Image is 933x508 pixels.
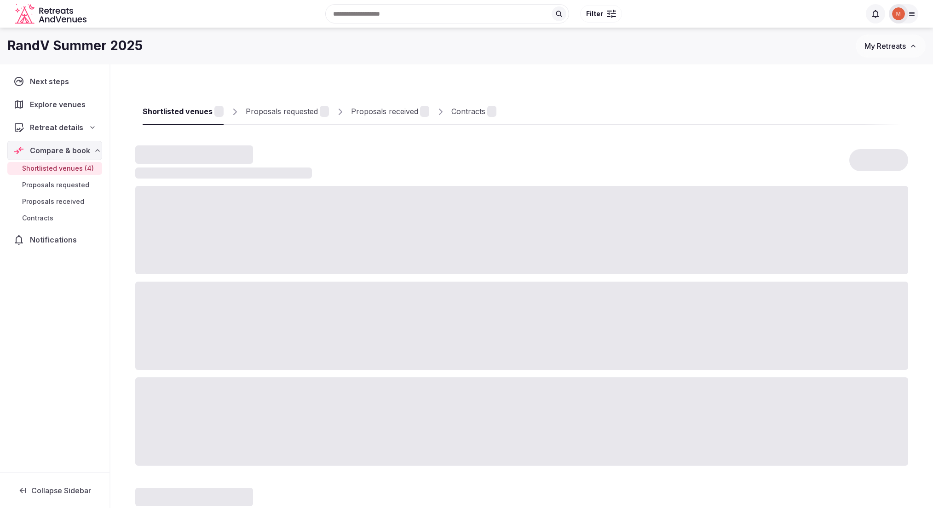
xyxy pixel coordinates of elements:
span: Next steps [30,76,73,87]
div: Proposals received [351,106,418,117]
a: Proposals received [7,195,102,208]
a: Shortlisted venues (4) [7,162,102,175]
button: My Retreats [856,35,926,58]
span: Compare & book [30,145,90,156]
button: Collapse Sidebar [7,480,102,501]
span: Contracts [22,214,53,223]
a: Visit the homepage [15,4,88,24]
div: Proposals requested [246,106,318,117]
div: Contracts [451,106,485,117]
a: Proposals requested [7,179,102,191]
a: Notifications [7,230,102,249]
svg: Retreats and Venues company logo [15,4,88,24]
span: My Retreats [864,41,906,51]
span: Filter [586,9,603,18]
a: Explore venues [7,95,102,114]
span: Notifications [30,234,81,245]
span: Retreat details [30,122,83,133]
span: Proposals received [22,197,84,206]
a: Next steps [7,72,102,91]
span: Proposals requested [22,180,89,190]
a: Proposals received [351,98,429,125]
button: Filter [580,5,622,23]
div: Shortlisted venues [143,106,213,117]
a: Contracts [7,212,102,225]
a: Contracts [451,98,496,125]
span: Collapse Sidebar [31,486,91,495]
span: Shortlisted venues (4) [22,164,94,173]
img: Mark Fromson [892,7,905,20]
a: Proposals requested [246,98,329,125]
span: Explore venues [30,99,89,110]
h1: RandV Summer 2025 [7,37,143,55]
a: Shortlisted venues [143,98,224,125]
